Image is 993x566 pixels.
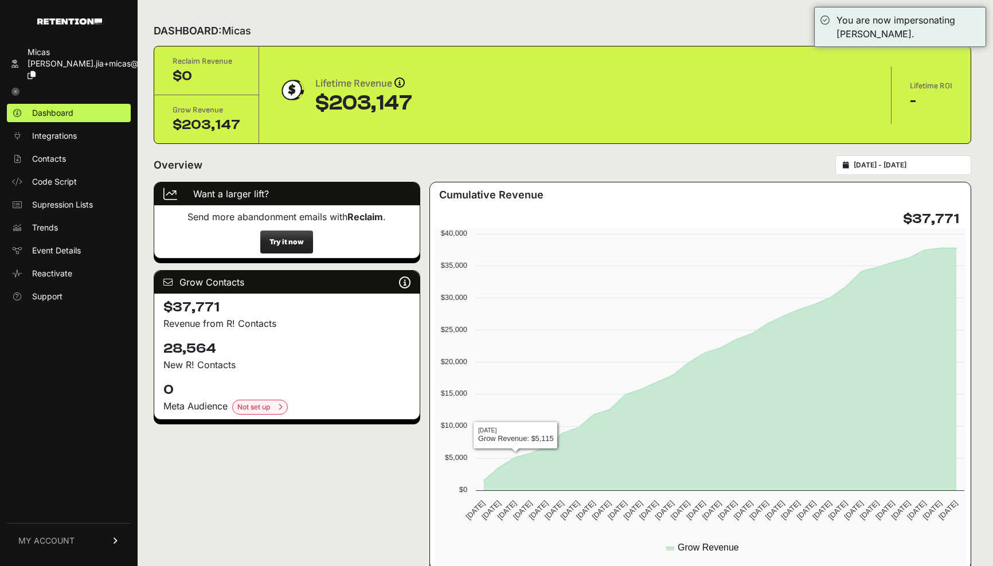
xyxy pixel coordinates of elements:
[440,229,467,237] text: $40,000
[858,499,880,521] text: [DATE]
[826,499,849,521] text: [DATE]
[28,58,151,68] span: [PERSON_NAME].jia+micas@d...
[440,357,467,366] text: $20,000
[440,325,467,334] text: $25,000
[163,210,411,224] p: Send more abandonment emails with .
[842,499,865,521] text: [DATE]
[590,499,612,521] text: [DATE]
[445,453,467,462] text: $5,000
[154,23,251,39] h2: DASHBOARD:
[163,317,411,330] p: Revenue from R! Contacts
[28,46,151,58] div: Micas
[32,268,72,279] span: Reactivate
[678,542,739,552] text: Grow Revenue
[163,358,411,372] p: New R! Contacts
[440,293,467,302] text: $30,000
[748,499,770,521] text: [DATE]
[32,245,81,256] span: Event Details
[163,399,411,415] div: Meta Audience
[701,499,723,521] text: [DATE]
[7,173,131,191] a: Code Script
[937,499,959,521] text: [DATE]
[7,523,131,558] a: MY ACCOUNT
[716,499,738,521] text: [DATE]
[173,104,240,116] div: Grow Revenue
[277,76,306,104] img: dollar-coin-05c43ed7efb7bc0c12610022525b4bbbb207c7efeef5aecc26f025e68dcafac9.png
[574,499,597,521] text: [DATE]
[606,499,628,521] text: [DATE]
[874,499,896,521] text: [DATE]
[154,157,202,173] h2: Overview
[889,499,912,521] text: [DATE]
[163,381,411,399] h4: 0
[440,421,467,430] text: $10,000
[32,153,66,165] span: Contacts
[511,499,534,521] text: [DATE]
[543,499,565,521] text: [DATE]
[163,339,411,358] h4: 28,564
[621,499,644,521] text: [DATE]
[910,92,952,110] div: -
[7,43,131,84] a: Micas [PERSON_NAME].jia+micas@d...
[439,187,544,203] h3: Cumulative Revenue
[7,287,131,306] a: Support
[154,182,420,205] div: Want a larger lift?
[464,499,486,521] text: [DATE]
[32,176,77,188] span: Code Script
[32,107,73,119] span: Dashboard
[32,130,77,142] span: Integrations
[154,271,420,294] div: Grow Contacts
[315,92,412,115] div: $203,147
[173,67,240,85] div: $0
[836,13,980,41] div: You are now impersonating [PERSON_NAME].
[653,499,675,521] text: [DATE]
[163,298,411,317] h4: $37,771
[7,218,131,237] a: Trends
[222,25,251,37] span: Micas
[173,56,240,67] div: Reclaim Revenue
[527,499,549,521] text: [DATE]
[558,499,581,521] text: [DATE]
[173,116,240,134] div: $203,147
[440,389,467,397] text: $15,000
[910,80,952,92] div: Lifetime ROI
[32,199,93,210] span: Supression Lists
[480,499,502,521] text: [DATE]
[903,210,959,228] h4: $37,771
[7,264,131,283] a: Reactivate
[459,485,467,494] text: $0
[7,150,131,168] a: Contacts
[685,499,707,521] text: [DATE]
[18,535,75,547] span: MY ACCOUNT
[763,499,785,521] text: [DATE]
[779,499,802,521] text: [DATE]
[269,237,304,246] strong: Try it now
[32,291,62,302] span: Support
[347,211,383,223] strong: Reclaim
[7,241,131,260] a: Event Details
[315,76,412,92] div: Lifetime Revenue
[921,499,943,521] text: [DATE]
[7,196,131,214] a: Supression Lists
[7,104,131,122] a: Dashboard
[495,499,518,521] text: [DATE]
[732,499,754,521] text: [DATE]
[7,127,131,145] a: Integrations
[32,222,58,233] span: Trends
[905,499,928,521] text: [DATE]
[638,499,660,521] text: [DATE]
[669,499,691,521] text: [DATE]
[440,261,467,270] text: $35,000
[811,499,833,521] text: [DATE]
[795,499,817,521] text: [DATE]
[37,18,102,25] img: Retention.com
